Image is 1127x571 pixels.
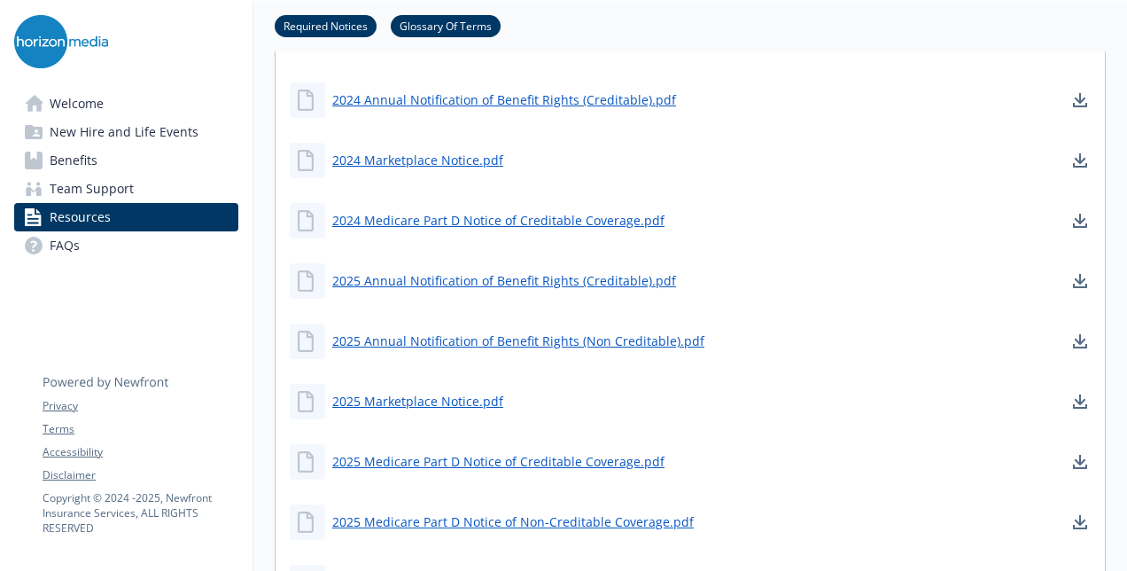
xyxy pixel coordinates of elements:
a: 2025 Medicare Part D Notice of Non-Creditable Coverage.pdf [332,512,694,531]
span: Resources [50,203,111,231]
a: 2024 Marketplace Notice.pdf [332,151,503,169]
span: Team Support [50,175,134,203]
span: FAQs [50,231,80,260]
a: Privacy [43,398,237,414]
a: download document [1069,331,1091,352]
a: download document [1069,150,1091,171]
a: download document [1069,451,1091,473]
span: New Hire and Life Events [50,118,198,146]
a: Benefits [14,146,238,175]
a: Disclaimer [43,467,237,483]
a: Accessibility [43,444,237,460]
p: Copyright © 2024 - 2025 , Newfront Insurance Services, ALL RIGHTS RESERVED [43,490,237,536]
a: 2024 Medicare Part D Notice of Creditable Coverage.pdf [332,211,665,230]
a: Glossary Of Terms [391,17,501,34]
a: download document [1069,210,1091,231]
a: download document [1069,270,1091,292]
a: Welcome [14,90,238,118]
span: Welcome [50,90,104,118]
a: download document [1069,90,1091,111]
a: Terms [43,421,237,437]
a: FAQs [14,231,238,260]
a: 2025 Annual Notification of Benefit Rights (Non Creditable).pdf [332,332,704,350]
a: download document [1069,391,1091,412]
a: 2025 Marketplace Notice.pdf [332,392,503,411]
a: Resources [14,203,238,231]
a: Required Notices [275,17,377,34]
a: 2025 Medicare Part D Notice of Creditable Coverage.pdf [332,452,665,471]
a: 2025 Annual Notification of Benefit Rights (Creditable).pdf [332,271,676,290]
a: download document [1069,512,1091,533]
a: Team Support [14,175,238,203]
span: Benefits [50,146,97,175]
a: New Hire and Life Events [14,118,238,146]
a: 2024 Annual Notification of Benefit Rights (Creditable).pdf [332,90,676,109]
